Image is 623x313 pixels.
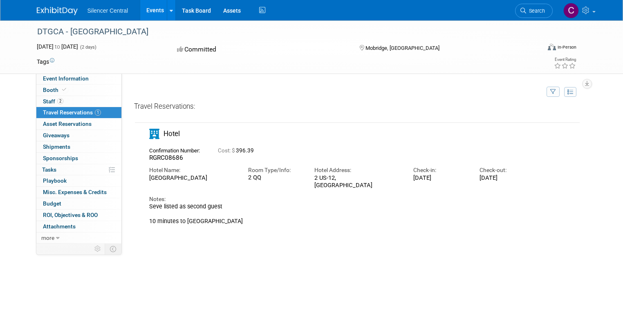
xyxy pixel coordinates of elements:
[314,166,401,174] div: Hotel Address:
[526,8,545,14] span: Search
[43,109,101,116] span: Travel Reservations
[314,174,401,189] div: 2 US-12, [GEOGRAPHIC_DATA]
[43,189,107,195] span: Misc. Expenses & Credits
[554,58,576,62] div: Event Rating
[218,148,257,154] span: 396.39
[79,45,96,50] span: (2 days)
[43,177,67,184] span: Playbook
[54,43,61,50] span: to
[548,44,556,50] img: Format-Inperson.png
[36,210,121,221] a: ROI, Objectives & ROO
[43,132,69,139] span: Giveaways
[43,223,76,230] span: Attachments
[43,212,98,218] span: ROI, Objectives & ROO
[37,43,78,50] span: [DATE] [DATE]
[43,200,61,207] span: Budget
[36,187,121,198] a: Misc. Expenses & Credits
[43,155,78,161] span: Sponsorships
[105,244,121,254] td: Toggle Event Tabs
[42,166,56,173] span: Tasks
[149,195,533,203] div: Notes:
[134,102,580,114] div: Travel Reservations:
[36,221,121,232] a: Attachments
[175,42,346,57] div: Committed
[480,174,533,181] div: [DATE]
[37,7,78,15] img: ExhibitDay
[563,3,579,18] img: Carin Froehlich
[43,121,92,127] span: Asset Reservations
[248,166,302,174] div: Room Type/Info:
[36,198,121,209] a: Budget
[557,44,576,50] div: In-Person
[413,174,467,181] div: [DATE]
[43,98,63,105] span: Staff
[36,73,121,84] a: Event Information
[515,4,553,18] a: Search
[95,110,101,116] span: 1
[36,130,121,141] a: Giveaways
[36,85,121,96] a: Booth
[36,118,121,130] a: Asset Reservations
[550,89,556,95] i: Filter by Traveler
[36,175,121,186] a: Playbook
[365,45,439,51] span: Mobridge, [GEOGRAPHIC_DATA]
[36,141,121,152] a: Shipments
[43,143,70,150] span: Shipments
[164,130,180,138] span: Hotel
[41,235,54,241] span: more
[36,107,121,118] a: Travel Reservations1
[57,98,63,104] span: 2
[43,75,89,82] span: Event Information
[91,244,105,254] td: Personalize Event Tab Strip
[413,166,467,174] div: Check-in:
[36,153,121,164] a: Sponsorships
[149,145,206,154] div: Confirmation Number:
[149,166,236,174] div: Hotel Name:
[149,154,183,161] span: RGRC08686
[480,166,533,174] div: Check-out:
[62,87,66,92] i: Booth reservation complete
[37,58,54,66] td: Tags
[87,7,128,14] span: Silencer Central
[34,25,531,39] div: DTGCA - [GEOGRAPHIC_DATA]
[149,129,159,139] i: Hotel
[36,164,121,175] a: Tasks
[36,96,121,107] a: Staff2
[36,233,121,244] a: more
[218,148,236,154] span: Cost: $
[149,174,236,181] div: [GEOGRAPHIC_DATA]
[149,203,533,225] div: Seve listed as second guest 10 minutes to [GEOGRAPHIC_DATA]
[497,42,576,55] div: Event Format
[248,174,302,181] div: 2 QQ
[43,87,68,93] span: Booth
